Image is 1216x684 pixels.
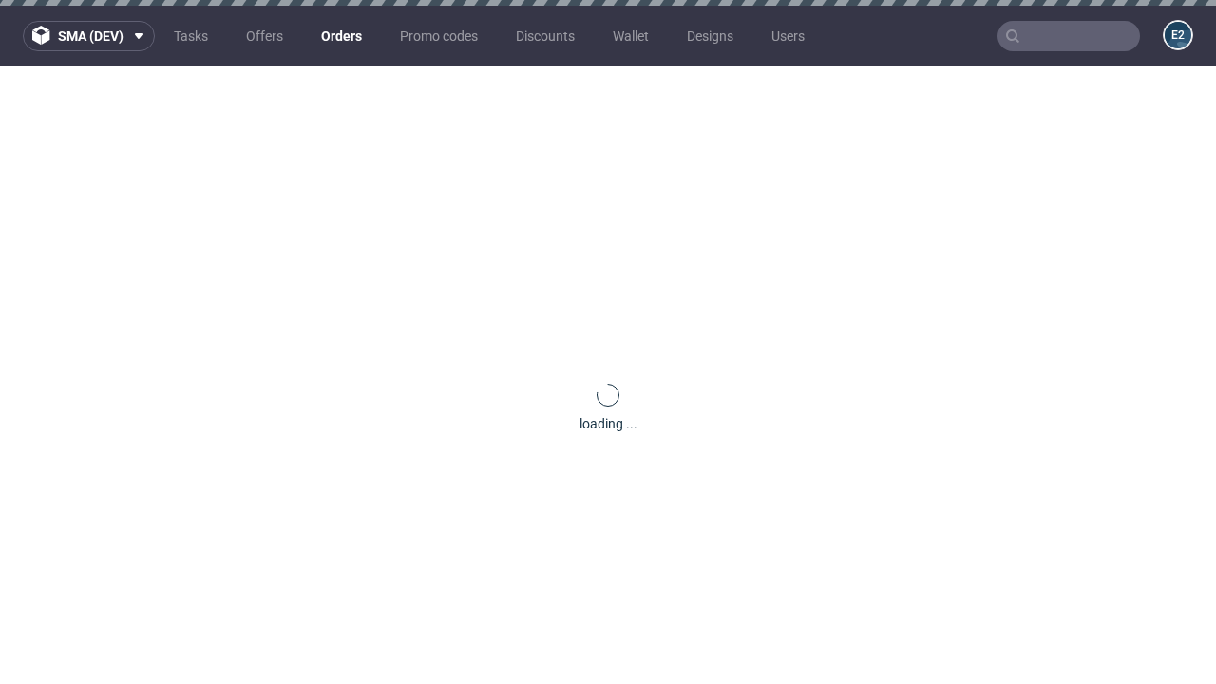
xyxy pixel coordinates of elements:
button: sma (dev) [23,21,155,51]
div: loading ... [579,414,637,433]
a: Tasks [162,21,219,51]
a: Wallet [601,21,660,51]
a: Orders [310,21,373,51]
span: sma (dev) [58,29,123,43]
figcaption: e2 [1165,22,1191,48]
a: Offers [235,21,294,51]
a: Promo codes [389,21,489,51]
a: Users [760,21,816,51]
a: Discounts [504,21,586,51]
a: Designs [675,21,745,51]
